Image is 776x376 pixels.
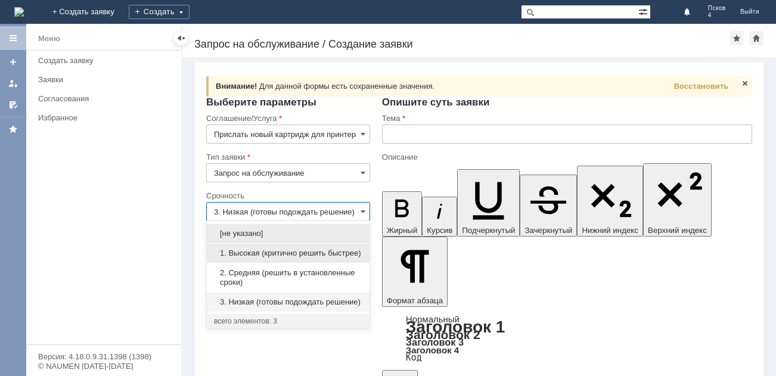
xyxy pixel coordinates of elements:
span: 1. Высокая (критично решить быстрее) [214,248,362,258]
button: Жирный [382,191,423,237]
img: logo [14,7,24,17]
a: Заголовок 3 [406,337,464,347]
div: Заявки [38,75,174,84]
a: Создать заявку [4,52,23,72]
span: Псков [708,5,726,12]
a: Мои заявки [4,74,23,93]
div: Избранное [38,113,161,122]
button: Подчеркнутый [457,169,520,237]
div: всего элементов: 3 [214,316,362,326]
button: Верхний индекс [643,163,712,237]
div: Срочность [206,192,368,200]
div: Добавить в избранное [730,31,744,45]
a: Мои согласования [4,95,23,114]
a: Заявки [33,70,179,89]
div: Меню [38,32,60,46]
span: Восстановить [674,82,728,91]
span: 3. Низкая (готовы подождать решение) [214,297,362,307]
div: Запрос на обслуживание / Создание заявки [194,38,730,50]
a: Заголовок 1 [406,318,505,336]
span: Зачеркнутый [524,226,572,235]
span: Опишите суть заявки [382,97,490,108]
span: Внимание! [216,82,257,91]
span: 4 [708,12,726,19]
a: Согласования [33,89,179,108]
div: Описание [382,153,750,161]
span: Подчеркнутый [462,226,515,235]
span: Нижний индекс [582,226,638,235]
a: Создать заявку [33,51,179,70]
span: Расширенный поиск [638,5,650,17]
button: Зачеркнутый [520,175,577,237]
span: Жирный [387,226,418,235]
div: © NAUMEN [DATE]-[DATE] [38,362,169,370]
div: Скрыть меню [174,31,188,45]
span: [не указано] [214,229,362,238]
div: Соглашение/Услуга [206,114,368,122]
div: Согласования [38,94,174,103]
span: Закрыть [740,79,750,88]
button: Нижний индекс [577,166,643,237]
a: Код [406,352,422,363]
a: Заголовок 4 [406,345,459,355]
button: Формат абзаца [382,237,448,307]
span: Верхний индекс [648,226,707,235]
a: Заголовок 2 [406,328,480,341]
a: Нормальный [406,314,460,324]
div: Тип заявки [206,153,368,161]
span: Для данной формы есть сохраненные значения. [259,82,434,91]
span: Формат абзаца [387,296,443,305]
div: Формат абзаца [382,315,752,362]
div: Сделать домашней страницей [749,31,763,45]
div: Создать [129,5,190,19]
span: 2. Средняя (решить в установленные сроки) [214,268,362,287]
div: Тема [382,114,750,122]
a: Перейти на домашнюю страницу [14,7,24,17]
span: Курсив [427,226,452,235]
span: Выберите параметры [206,97,316,108]
div: Версия: 4.18.0.9.31.1398 (1398) [38,353,169,361]
div: Создать заявку [38,56,174,65]
button: Курсив [422,197,457,237]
